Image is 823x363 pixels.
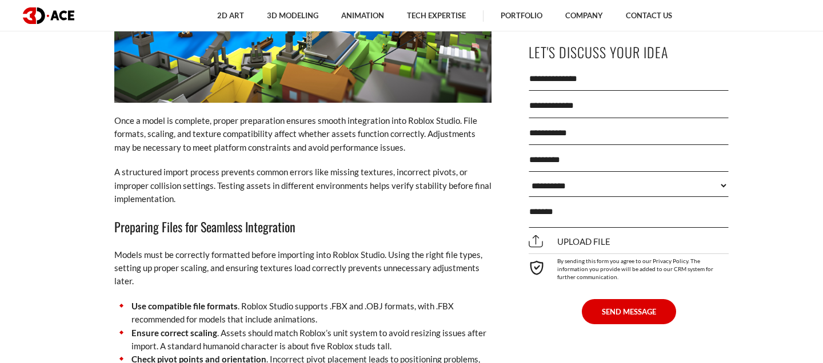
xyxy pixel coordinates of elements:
[529,253,729,281] div: By sending this form you agree to our Privacy Policy. The information you provide will be added t...
[131,328,217,338] strong: Ensure correct scaling
[114,248,492,288] p: Models must be correctly formatted before importing into Roblox Studio. Using the right file type...
[582,299,676,324] button: SEND MESSAGE
[114,217,492,236] h3: Preparing Files for Seamless Integration
[529,39,729,65] p: Let's Discuss Your Idea
[23,7,74,24] img: logo dark
[114,166,492,205] p: A structured import process prevents common errors like missing textures, incorrect pivots, or im...
[131,301,238,311] strong: Use compatible file formats
[114,114,492,154] p: Once a model is complete, proper preparation ensures smooth integration into Roblox Studio. File ...
[114,326,492,353] li: . Assets should match Roblox’s unit system to avoid resizing issues after import. A standard huma...
[114,300,492,326] li: . Roblox Studio supports .FBX and .OBJ formats, with .FBX recommended for models that include ani...
[529,236,610,247] span: Upload file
